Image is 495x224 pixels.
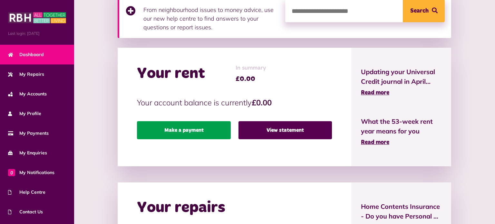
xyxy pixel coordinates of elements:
[137,97,332,108] p: Your account balance is currently
[361,202,442,221] span: Home Contents Insurance - Do you have Personal ...
[8,169,15,176] span: 0
[361,67,442,97] a: Updating your Universal Credit journal in April... Read more
[361,117,442,147] a: What the 53-week rent year means for you Read more
[8,130,49,137] span: My Payments
[8,11,66,24] img: MyRBH
[236,64,266,73] span: In summary
[8,209,43,215] span: Contact Us
[8,169,54,176] span: My Notifications
[361,117,442,136] span: What the 53-week rent year means for you
[8,71,44,78] span: My Repairs
[238,121,332,139] a: View statement
[8,91,47,97] span: My Accounts
[361,140,389,145] span: Read more
[8,189,45,196] span: Help Centre
[236,74,266,84] span: £0.00
[137,121,230,139] a: Make a payment
[137,199,225,217] h2: Your repairs
[8,110,41,117] span: My Profile
[8,150,47,156] span: My Enquiries
[361,67,442,86] span: Updating your Universal Credit journal in April...
[8,31,66,36] span: Last login: [DATE]
[143,5,279,32] p: From neighbourhood issues to money advice, use our new help centre to find answers to your questi...
[361,90,389,96] span: Read more
[137,64,205,83] h2: Your rent
[8,51,44,58] span: Dashboard
[252,98,272,107] strong: £0.00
